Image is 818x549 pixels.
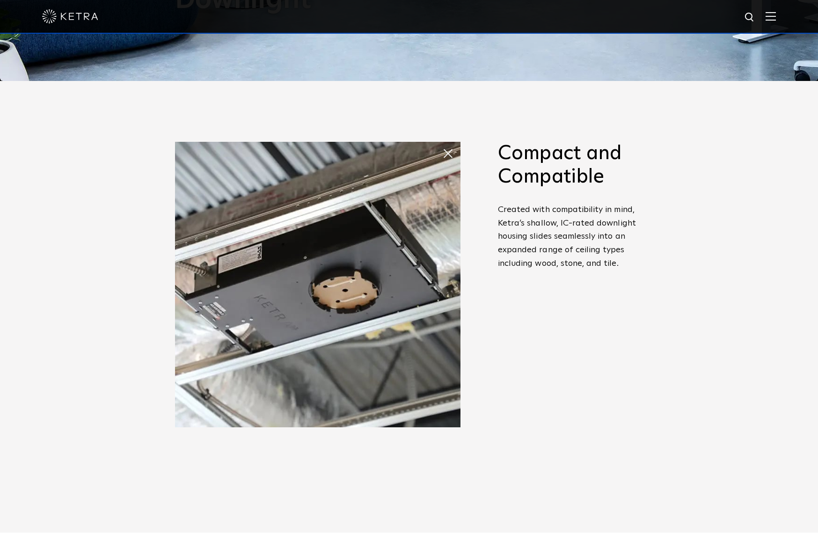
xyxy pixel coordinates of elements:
img: ketra-logo-2019-white [42,9,98,23]
p: Created with compatibility in mind, Ketra’s shallow, IC-rated downlight housing slides seamlessly... [498,203,643,271]
img: Hamburger%20Nav.svg [766,12,776,21]
h2: Compact and Compatible [498,142,643,189]
img: search icon [744,12,756,23]
img: compact-and-copatible [175,142,460,427]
